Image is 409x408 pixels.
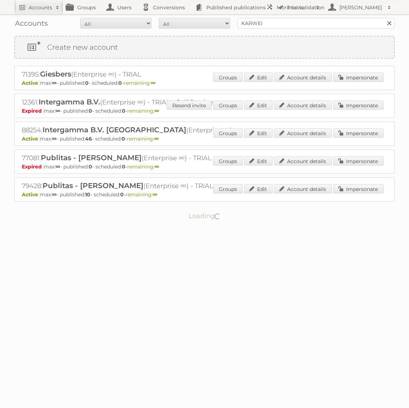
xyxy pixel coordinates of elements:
[22,108,387,114] p: max: - published: - scheduled: -
[154,136,159,142] strong: ∞
[22,136,387,142] p: max: - published: - scheduled: -
[244,100,273,110] a: Edit
[333,128,384,138] a: Impersonate
[89,163,92,170] strong: 0
[154,108,159,114] strong: ∞
[244,184,273,193] a: Edit
[213,156,243,166] a: Groups
[151,80,156,86] strong: ∞
[22,126,272,135] h2: 88254: (Enterprise ∞)
[22,163,44,170] span: Expired
[277,4,312,11] h2: More tools
[122,136,125,142] strong: 0
[154,163,159,170] strong: ∞
[213,100,243,110] a: Groups
[15,36,394,58] a: Create new account
[85,80,89,86] strong: 0
[22,191,40,198] span: Active
[22,70,272,79] h2: 71395: (Enterprise ∞) - TRIAL
[244,73,273,82] a: Edit
[85,136,92,142] strong: 46
[333,100,384,110] a: Impersonate
[166,209,243,223] p: Loading
[22,153,272,163] h2: 77081: (Enterprise ∞) - TRIAL
[333,184,384,193] a: Impersonate
[55,108,60,114] strong: ∞
[29,4,52,11] h2: Accounts
[39,98,100,106] span: Intergamma B.V.
[55,163,60,170] strong: ∞
[22,98,272,107] h2: 12361: (Enterprise ∞) - TRIAL - Self Service
[124,80,156,86] span: remaining:
[22,163,387,170] p: max: - published: - scheduled: -
[213,184,243,193] a: Groups
[43,181,143,190] span: Publitas - [PERSON_NAME]
[333,156,384,166] a: Impersonate
[167,100,212,110] a: Resend invite
[22,181,272,191] h2: 79428: (Enterprise ∞) - TRIAL
[274,156,332,166] a: Account details
[122,108,125,114] strong: 0
[274,100,332,110] a: Account details
[153,191,157,198] strong: ∞
[244,128,273,138] a: Edit
[52,191,56,198] strong: ∞
[85,191,90,198] strong: 10
[89,108,92,114] strong: 0
[22,80,40,86] span: Active
[127,136,159,142] span: remaining:
[22,191,387,198] p: max: - published: - scheduled: -
[333,73,384,82] a: Impersonate
[22,136,40,142] span: Active
[43,126,186,134] span: Intergamma B.V. [GEOGRAPHIC_DATA]
[274,128,332,138] a: Account details
[127,108,159,114] span: remaining:
[41,153,142,162] span: Publitas - [PERSON_NAME]
[22,80,387,86] p: max: - published: - scheduled: -
[52,136,56,142] strong: ∞
[118,80,122,86] strong: 0
[52,80,56,86] strong: ∞
[274,73,332,82] a: Account details
[274,184,332,193] a: Account details
[120,191,124,198] strong: 0
[244,156,273,166] a: Edit
[213,73,243,82] a: Groups
[40,70,71,78] span: Giesbers
[125,191,157,198] span: remaining:
[127,163,159,170] span: remaining:
[122,163,125,170] strong: 0
[213,128,243,138] a: Groups
[337,4,384,11] h2: [PERSON_NAME]
[22,108,44,114] span: Expired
